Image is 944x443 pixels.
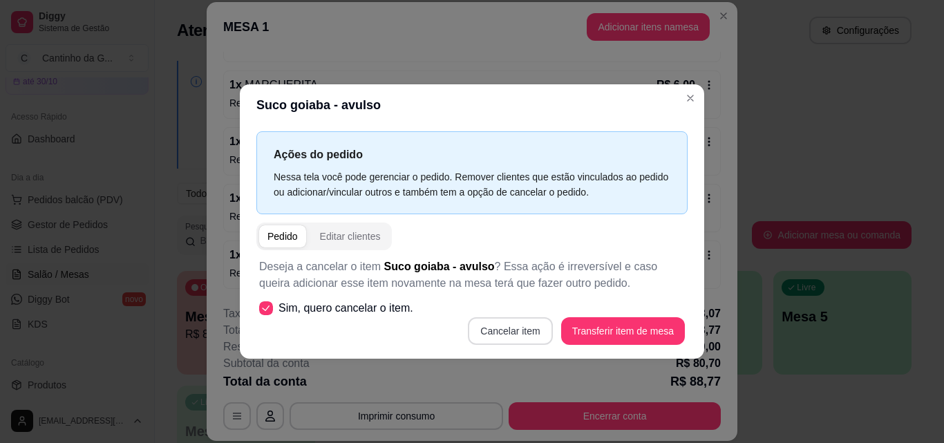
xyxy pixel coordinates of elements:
[279,300,413,317] span: Sim, quero cancelar o item.
[267,229,298,243] div: Pedido
[259,258,685,292] p: Deseja a cancelar o item ? Essa ação é irreversível e caso queira adicionar esse item novamente n...
[384,261,495,272] span: Suco goiaba - avulso
[679,87,701,109] button: Close
[468,317,552,345] button: Cancelar item
[240,84,704,126] header: Suco goiaba - avulso
[561,317,685,345] button: Transferir item de mesa
[274,169,670,200] div: Nessa tela você pode gerenciar o pedido. Remover clientes que estão vinculados ao pedido ou adici...
[274,146,670,163] p: Ações do pedido
[320,229,381,243] div: Editar clientes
